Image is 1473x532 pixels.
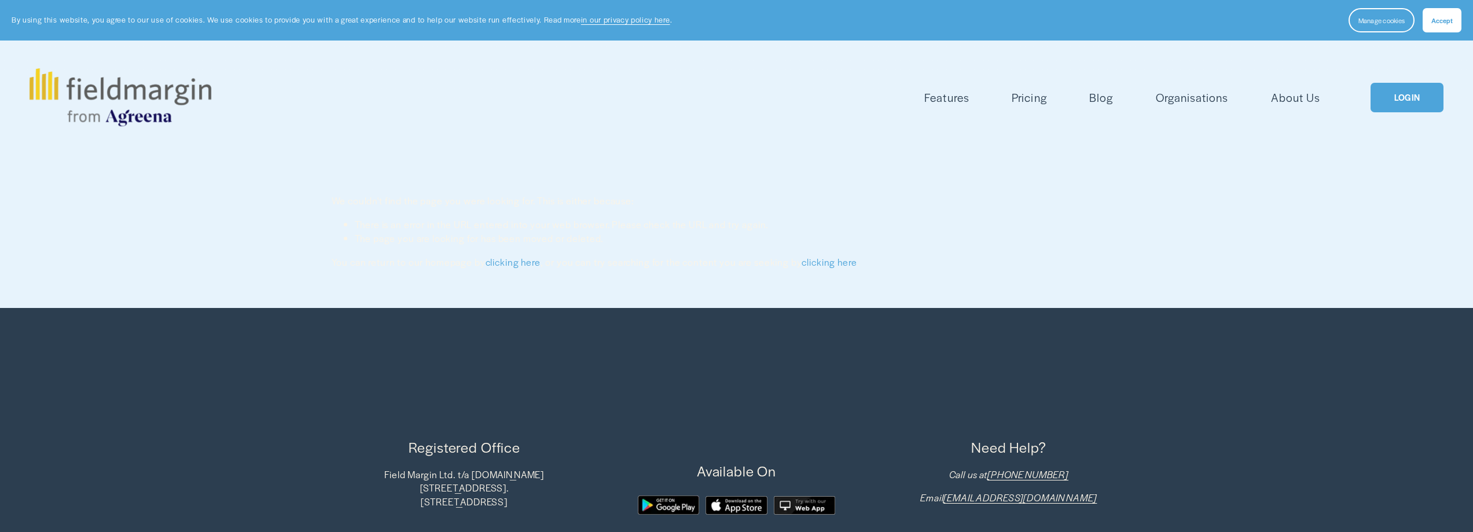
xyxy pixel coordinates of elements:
[332,255,1142,269] p: You can return to our homepage by , or you can try searching for the content you are seeking by .
[1423,8,1461,32] button: Accept
[943,491,1097,505] a: [EMAIL_ADDRESS][DOMAIN_NAME]
[1089,88,1113,107] a: Blog
[486,255,541,269] a: clicking here
[332,468,597,509] p: Field Margin Ltd. t/a [DOMAIN_NAME] [STREET_ADDRESS]. [STREET_ADDRESS]
[949,468,988,481] em: Call us at
[1012,88,1046,107] a: Pricing
[802,255,857,269] a: clicking here
[924,89,969,106] span: Features
[604,461,869,482] p: Available On
[920,491,943,504] em: Email
[332,164,1142,208] p: We couldn't find the page you were looking for. This is either because:
[1371,83,1443,112] a: LOGIN
[1271,88,1320,107] a: About Us
[1349,8,1415,32] button: Manage cookies
[12,14,672,25] p: By using this website, you agree to our use of cookies. We use cookies to provide you with a grea...
[332,437,597,458] p: Registered Office
[30,68,211,126] img: fieldmargin.com
[1358,16,1405,25] span: Manage cookies
[924,88,969,107] a: folder dropdown
[1431,16,1453,25] span: Accept
[943,491,1097,504] em: [EMAIL_ADDRESS][DOMAIN_NAME]
[987,468,1068,481] em: [PHONE_NUMBER]
[987,468,1068,482] a: [PHONE_NUMBER]
[355,232,1142,245] li: The page you are looking for has been moved or deleted.
[581,14,670,25] a: in our privacy policy here
[876,437,1141,458] p: Need Help?
[355,218,1142,232] li: There is an error in the URL entered into your web browser. Please check the URL and try again.
[1156,88,1228,107] a: Organisations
